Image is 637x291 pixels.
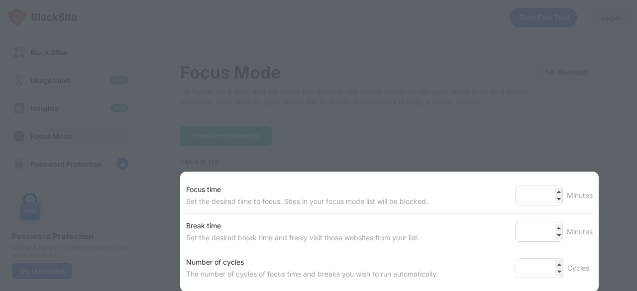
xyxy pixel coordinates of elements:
[186,232,420,244] div: Set the desired break time and freely visit those websites from your list.
[186,184,428,195] div: Focus time
[567,226,593,238] div: Minutes
[567,262,593,274] div: Cycles
[186,220,420,232] div: Break time
[567,190,593,201] div: Minutes
[186,256,438,268] div: Number of cycles
[186,268,438,280] div: The number of cycles of focus time and breaks you wish to run automatically.
[186,195,428,207] div: Set the desired time to focus. Sites in your focus mode list will be blocked.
